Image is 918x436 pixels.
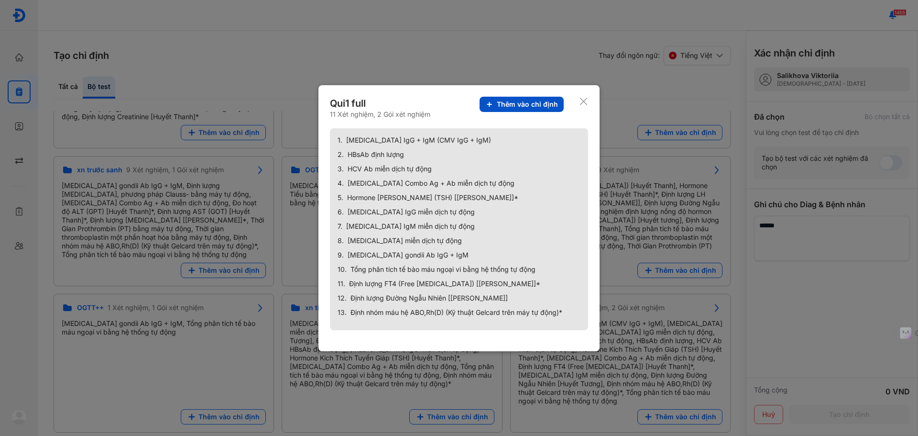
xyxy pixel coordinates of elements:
[338,208,344,216] span: 6.
[347,193,518,202] span: Hormone [PERSON_NAME] (TSH) [[PERSON_NAME]]*
[348,165,432,173] span: HCV Ab miễn dịch tự động
[338,251,344,259] span: 9.
[338,150,344,159] span: 2.
[350,294,508,302] span: Định lượng Đường Ngẫu Nhiên [[PERSON_NAME]]
[338,179,344,188] span: 4.
[338,165,344,173] span: 3.
[330,110,430,119] div: 11 Xét nghiệm, 2 Gói xét nghiệm
[338,236,344,245] span: 8.
[346,136,491,145] span: [MEDICAL_DATA] IgG + IgM (CMV IgG + IgM)
[348,179,514,188] span: [MEDICAL_DATA] Combo Ag + Ab miễn dịch tự động
[348,150,404,159] span: HBsAb định lượng
[348,236,462,245] span: [MEDICAL_DATA] miễn dịch tự động
[350,308,562,317] span: Định nhóm máu hệ ABO,Rh(D) (Kỹ thuật Gelcard trên máy tự động)*
[338,294,347,302] span: 12.
[338,193,343,202] span: 5.
[330,97,430,110] div: Qui1 full
[338,279,345,288] span: 11.
[338,308,347,317] span: 13.
[348,208,475,216] span: [MEDICAL_DATA] IgG miễn dịch tự động
[338,222,342,231] span: 7.
[338,265,347,274] span: 10.
[349,279,540,288] span: Định lượng FT4 (Free [MEDICAL_DATA]) [[PERSON_NAME]]*
[350,265,535,274] span: Tổng phân tích tế bào máu ngoại vi bằng hệ thống tự động
[346,222,475,231] span: [MEDICAL_DATA] IgM miễn dịch tự động
[338,136,342,145] span: 1.
[497,100,558,109] span: Thêm vào chỉ định
[348,251,469,259] span: [MEDICAL_DATA] gondii Ab IgG + IgM
[480,97,564,112] button: Thêm vào chỉ định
